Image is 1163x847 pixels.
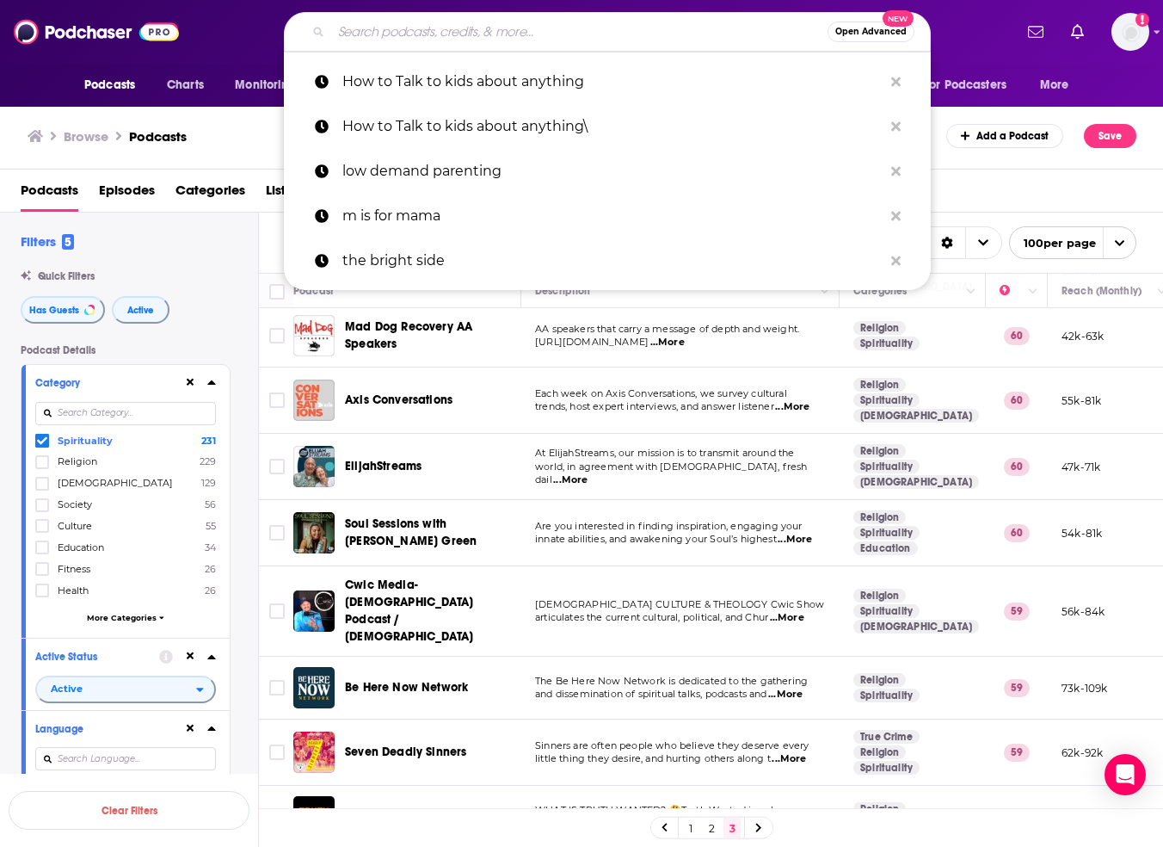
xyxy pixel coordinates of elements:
[535,739,809,751] span: Sinners are often people who believe they deserve every
[1028,69,1091,102] button: open menu
[815,281,835,302] button: Column Actions
[35,372,183,393] button: Category
[206,520,216,532] span: 55
[535,400,774,412] span: trends, host expert interviews, and answer listener
[924,73,1006,97] span: For Podcasters
[853,526,920,540] a: Spirituality
[535,752,771,764] span: little thing they desire, and hurting others along t
[35,723,172,735] div: Language
[535,675,808,687] span: The Be Here Now Network is dedicated to the gathering
[266,176,292,212] a: Lists
[853,730,920,744] a: True Crime
[1004,327,1030,344] p: 60
[853,393,920,407] a: Spirituality
[345,319,472,351] span: Mad Dog Recovery AA Speakers
[293,315,335,356] img: Mad Dog Recovery AA Speakers
[1009,226,1136,259] button: open menu
[1064,17,1091,46] a: Show notifications dropdown
[112,296,169,324] button: Active
[21,344,231,356] p: Podcast Details
[535,598,824,610] span: [DEMOGRAPHIC_DATA] CULTURE & THEOLOGY Cwic Show
[853,673,906,687] a: Religion
[342,194,883,238] p: m is for mama
[1004,392,1030,409] p: 60
[293,796,335,838] img: Truth Wanted
[269,459,285,474] span: Toggle select row
[99,176,155,212] a: Episodes
[1061,329,1104,343] p: 42k-63k
[205,498,216,510] span: 56
[535,336,649,348] span: [URL][DOMAIN_NAME]
[293,380,335,421] img: Axis Conversations
[961,281,981,302] button: Column Actions
[1004,744,1030,761] p: 59
[269,393,285,408] span: Toggle select row
[1023,281,1043,302] button: Column Actions
[535,323,799,335] span: AA speakers that carry a message of depth and weight.
[345,516,477,548] span: Soul Sessions with [PERSON_NAME] Green
[535,533,777,545] span: innate abilities, and awakening your Soul’s highest
[58,455,97,467] span: Religion
[129,128,187,145] h1: Podcasts
[345,679,468,696] a: Be Here Now Network
[21,233,74,250] h2: Filters
[127,306,154,315] span: Active
[853,761,920,775] a: Spirituality
[853,409,979,423] a: [DEMOGRAPHIC_DATA]
[345,744,466,761] a: Seven Deadly Sinners
[853,689,920,702] a: Spirituality
[284,149,931,194] a: low demand parenting
[1111,13,1149,51] span: Logged in as sarahhallprinc
[913,69,1031,102] button: open menu
[64,128,108,145] h3: Browse
[269,745,285,760] span: Toggle select row
[235,73,296,97] span: Monitoring
[284,12,931,52] div: Search podcasts, credits, & more...
[35,676,216,703] h2: filter dropdown
[293,667,335,708] a: Be Here Now Network
[770,611,804,625] span: ...More
[772,752,806,766] span: ...More
[535,688,767,700] span: and dissemination of spiritual talks, podcasts and
[650,336,685,349] span: ...More
[345,578,473,644] span: Cwic Media- [DEMOGRAPHIC_DATA] Podcast / [DEMOGRAPHIC_DATA]
[156,69,214,102] a: Charts
[1004,603,1030,620] p: 59
[293,732,335,773] a: Seven Deadly Sinners
[535,804,792,816] span: WHAT IS TRUTH WANTED? 🤔Truth Wanted is a show
[342,238,883,283] p: the bright side
[58,435,113,447] span: Spirituality
[1061,281,1141,301] div: Reach (Monthly)
[723,818,741,838] a: 3
[35,747,216,770] input: Search Language...
[345,680,468,695] span: Be Here Now Network
[853,510,906,524] a: Religion
[223,69,318,102] button: open menu
[205,584,216,597] span: 26
[72,69,157,102] button: open menu
[87,613,157,622] span: More Categories
[345,393,452,407] span: Axis Conversations
[342,59,883,104] p: How to Talk to kids about anything
[58,520,92,532] span: Culture
[29,306,79,315] span: Has Guests
[345,318,515,353] a: Mad Dog Recovery AA Speakers
[1061,745,1103,760] p: 62k-92k
[269,525,285,541] span: Toggle select row
[35,646,159,667] button: Active Status
[1061,393,1101,408] p: 55k-81k
[21,176,78,212] span: Podcasts
[269,328,285,343] span: Toggle select row
[775,400,809,414] span: ...More
[293,590,335,632] img: Cwic Media- LDS Podcast / Latter-day Saints
[35,402,216,425] input: Search Category...
[853,444,906,458] a: Religion
[167,73,204,97] span: Charts
[201,435,216,447] span: 231
[269,680,285,696] span: Toggle select row
[58,584,89,597] span: Health
[1061,604,1105,619] p: 56k-84k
